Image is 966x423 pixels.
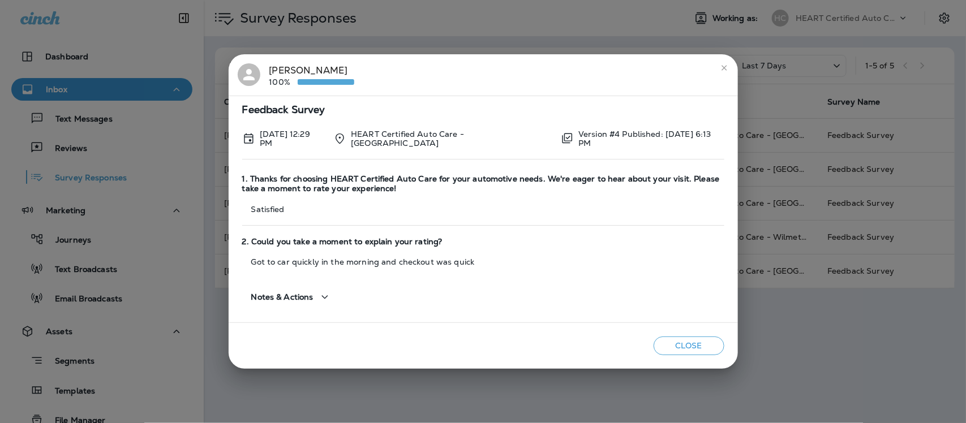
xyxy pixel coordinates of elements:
[242,105,724,115] span: Feedback Survey
[251,292,314,302] span: Notes & Actions
[242,281,341,313] button: Notes & Actions
[715,59,733,77] button: close
[242,237,724,247] span: 2. Could you take a moment to explain your rating?
[351,130,551,148] p: HEART Certified Auto Care - [GEOGRAPHIC_DATA]
[269,63,354,87] div: [PERSON_NAME]
[260,130,324,148] p: Sep 25, 2025 12:29 PM
[242,257,724,266] p: Got to car quickly in the morning and checkout was quick
[654,336,724,355] button: Close
[242,205,724,214] p: Satisfied
[578,130,724,148] p: Version #4 Published: [DATE] 6:13 PM
[269,77,298,87] p: 100%
[242,174,724,193] span: 1. Thanks for choosing HEART Certified Auto Care for your automotive needs. We're eager to hear a...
